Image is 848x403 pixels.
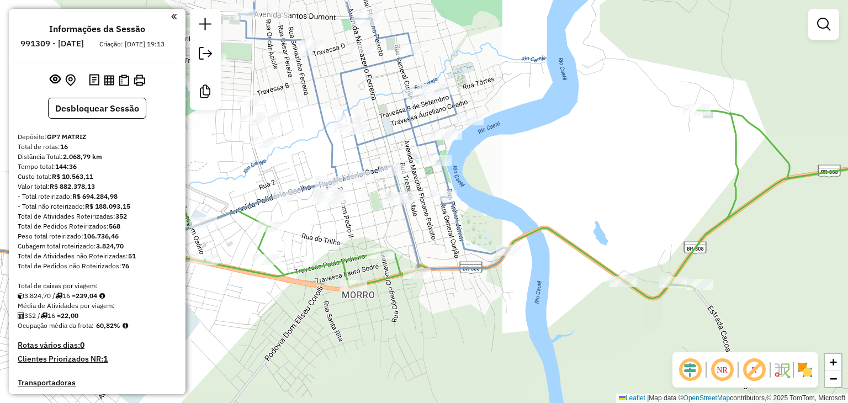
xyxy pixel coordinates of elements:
[47,132,86,141] strong: GP7 MATRIZ
[83,232,119,240] strong: 106.736,46
[18,231,177,241] div: Peso total roteirizado:
[830,372,837,385] span: −
[773,361,791,379] img: Fluxo de ruas
[18,281,177,291] div: Total de caixas por viagem:
[61,311,78,320] strong: 22,00
[96,242,124,250] strong: 3.824,70
[52,172,93,181] strong: R$ 10.563,11
[116,72,131,88] button: Visualizar Romaneio
[47,71,63,89] button: Exibir sessão original
[102,72,116,87] button: Visualizar relatório de Roteirização
[741,357,767,383] span: Exibir rótulo
[251,137,278,148] div: Atividade não roteirizada - CASA DUARTE
[60,142,68,151] strong: 16
[337,116,364,127] div: Atividade não roteirizada - HIPER DEUS E VIDO
[18,291,177,301] div: 3.824,70 / 16 =
[99,293,105,299] i: Meta Caixas/viagem: 220,00 Diferença: 19,04
[109,222,120,230] strong: 568
[18,312,24,319] i: Total de Atividades
[683,394,730,402] a: OpenStreetMap
[50,182,95,190] strong: R$ 882.378,13
[18,341,177,350] h4: Rotas vários dias:
[813,13,835,35] a: Exibir filtros
[20,39,84,49] h6: 991309 - [DATE]
[80,340,84,350] strong: 0
[619,394,645,402] a: Leaflet
[240,115,268,126] div: Atividade não roteirizada - BARBEARIA ESTILO VIP
[825,370,841,387] a: Zoom out
[18,142,177,152] div: Total de rotas:
[49,24,145,34] h4: Informações da Sessão
[48,98,146,119] button: Desbloquear Sessão
[677,357,703,383] span: Ocultar deslocamento
[76,291,97,300] strong: 239,04
[709,357,735,383] span: Ocultar NR
[18,221,177,231] div: Total de Pedidos Roteirizados:
[18,241,177,251] div: Cubagem total roteirizado:
[123,322,128,329] em: Média calculada utilizando a maior ocupação (%Peso ou %Cubagem) de cada rota da sessão. Rotas cro...
[85,202,130,210] strong: R$ 188.093,15
[18,201,177,211] div: - Total não roteirizado:
[194,81,216,105] a: Criar modelo
[256,112,283,123] div: Atividade não roteirizada - VALCENIR RIBEIRO SANTANA DA SILVA
[128,252,136,260] strong: 51
[616,394,848,403] div: Map data © contributors,© 2025 TomTom, Microsoft
[171,10,177,23] a: Clique aqui para minimizar o painel
[18,152,177,162] div: Distância Total:
[87,72,102,89] button: Logs desbloquear sessão
[262,8,290,19] div: Atividade não roteirizada - PAN E MINI BOX IDEAL
[40,312,47,319] i: Total de rotas
[18,192,177,201] div: - Total roteirizado:
[18,162,177,172] div: Tempo total:
[237,96,265,107] div: Atividade não roteirizada - BAR DO WAL
[18,251,177,261] div: Total de Atividades não Roteirizadas:
[825,354,841,370] a: Zoom in
[350,43,378,54] div: Atividade não roteirizada - SUPERMERC BRAGANCA
[63,152,102,161] strong: 2.068,79 km
[18,172,177,182] div: Custo total:
[18,211,177,221] div: Total de Atividades Roteirizadas:
[95,39,169,49] div: Criação: [DATE] 19:13
[194,13,216,38] a: Nova sessão e pesquisa
[431,129,458,140] div: Atividade não roteirizada - BAR DO MINGAU
[131,72,147,88] button: Imprimir Rotas
[18,311,177,321] div: 352 / 16 =
[18,301,177,311] div: Média de Atividades por viagem:
[103,354,108,364] strong: 1
[647,394,649,402] span: |
[18,261,177,271] div: Total de Pedidos não Roteirizados:
[830,355,837,369] span: +
[796,361,814,379] img: Exibir/Ocultar setores
[456,114,484,125] div: Atividade não roteirizada - HELOANA PIRES RODRIGUES
[194,43,216,67] a: Exportar sessão
[356,7,384,18] div: Atividade não roteirizada - REINALDO LUCAS DA SILVA
[18,132,177,142] div: Depósito:
[423,84,451,95] div: Atividade não roteirizada - LOPES BEBIDAS
[18,378,177,388] h4: Transportadoras
[55,162,77,171] strong: 144:36
[115,212,127,220] strong: 352
[18,182,177,192] div: Valor total:
[63,72,78,89] button: Centralizar mapa no depósito ou ponto de apoio
[72,192,118,200] strong: R$ 694.284,98
[55,293,62,299] i: Total de rotas
[18,293,24,299] i: Cubagem total roteirizado
[340,124,367,135] div: Atividade não roteirizada - FRANCILENE DO SOCORRO SILVA NACIMENTO
[18,321,94,330] span: Ocupação média da frota:
[18,354,177,364] h4: Clientes Priorizados NR:
[121,262,129,270] strong: 76
[96,321,120,330] strong: 60,82%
